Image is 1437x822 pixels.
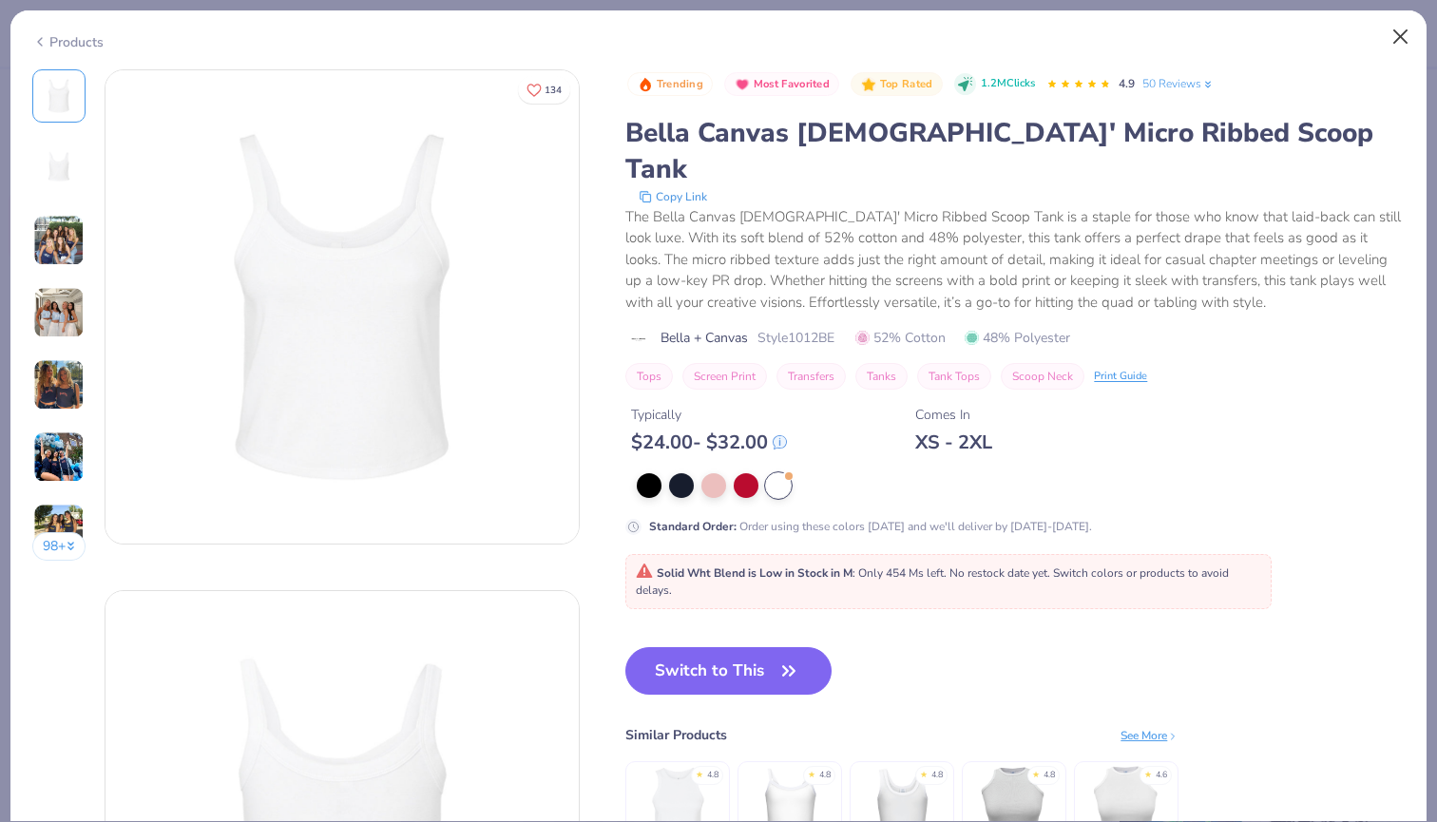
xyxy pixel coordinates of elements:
[707,769,718,782] div: 4.8
[920,769,928,776] div: ★
[682,363,767,390] button: Screen Print
[1094,369,1147,385] div: Print Guide
[1044,769,1055,782] div: 4.8
[1121,727,1178,744] div: See More
[625,363,673,390] button: Tops
[36,73,82,119] img: Front
[965,328,1070,348] span: 48% Polyester
[627,72,713,97] button: Badge Button
[1383,19,1419,55] button: Close
[638,77,653,92] img: Trending sort
[625,332,651,347] img: brand logo
[851,72,942,97] button: Badge Button
[917,363,991,390] button: Tank Tops
[33,431,85,483] img: User generated content
[649,518,1092,535] div: Order using these colors [DATE] and we'll deliver by [DATE]-[DATE].
[880,79,933,89] span: Top Rated
[757,328,834,348] span: Style 1012BE
[776,363,846,390] button: Transfers
[1119,76,1135,91] span: 4.9
[855,363,908,390] button: Tanks
[631,430,787,454] div: $ 24.00 - $ 32.00
[625,725,727,745] div: Similar Products
[36,145,82,191] img: Back
[819,769,831,782] div: 4.8
[649,519,737,534] strong: Standard Order :
[981,76,1035,92] span: 1.2M Clicks
[625,647,832,695] button: Switch to This
[735,77,750,92] img: Most Favorited sort
[631,405,787,425] div: Typically
[633,187,713,206] button: copy to clipboard
[33,287,85,338] img: User generated content
[625,206,1405,314] div: The Bella Canvas [DEMOGRAPHIC_DATA]' Micro Ribbed Scoop Tank is a staple for those who know that ...
[657,79,703,89] span: Trending
[915,430,992,454] div: XS - 2XL
[32,32,104,52] div: Products
[657,565,853,581] strong: Solid Wht Blend is Low in Stock in M
[33,359,85,411] img: User generated content
[105,70,579,544] img: Front
[661,328,748,348] span: Bella + Canvas
[1001,363,1084,390] button: Scoop Neck
[33,215,85,266] img: User generated content
[754,79,830,89] span: Most Favorited
[915,405,992,425] div: Comes In
[1046,69,1111,100] div: 4.9 Stars
[1156,769,1167,782] div: 4.6
[33,504,85,555] img: User generated content
[32,532,86,561] button: 98+
[636,565,1229,598] span: : Only 454 Ms left. No restock date yet. Switch colors or products to avoid delays.
[625,115,1405,187] div: Bella Canvas [DEMOGRAPHIC_DATA]' Micro Ribbed Scoop Tank
[545,86,562,95] span: 134
[696,769,703,776] div: ★
[724,72,839,97] button: Badge Button
[1142,75,1215,92] a: 50 Reviews
[1144,769,1152,776] div: ★
[861,77,876,92] img: Top Rated sort
[855,328,946,348] span: 52% Cotton
[1032,769,1040,776] div: ★
[931,769,943,782] div: 4.8
[518,76,570,104] button: Like
[808,769,815,776] div: ★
